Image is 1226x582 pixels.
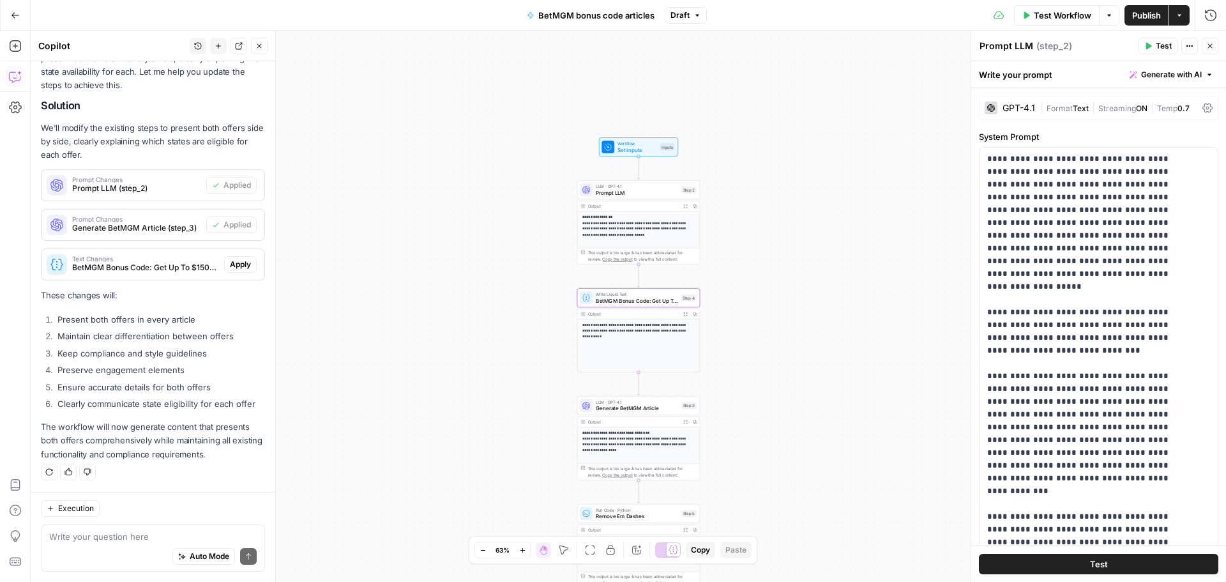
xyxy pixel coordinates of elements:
span: Prompt LLM (step_2) [72,183,201,194]
button: Auto Mode [172,548,235,565]
button: Draft [665,7,707,24]
g: Edge from step_3 to step_5 [637,480,640,503]
span: Streaming [1098,103,1136,113]
span: Workflow [617,141,656,147]
li: Keep compliance and style guidelines [54,347,265,360]
li: Maintain clear differentiation between offers [54,330,265,342]
div: WorkflowSet InputsInputs [577,137,700,157]
span: Execution [58,503,94,514]
span: Remove Em Dashes [596,512,678,520]
div: Step 2 [681,187,697,194]
li: Present both offers in every article [54,313,265,326]
div: Write your prompt [971,61,1226,88]
span: LLM · GPT-4.1 [596,399,678,405]
span: | [1147,101,1157,114]
span: | [1040,101,1047,114]
span: Write Liquid Text [596,291,678,298]
span: BetMGM Bonus Code: Get Up To $1500 Bonus Bets Back for {{ event_title }} (step_4) [72,262,219,273]
label: System Prompt [979,130,1218,143]
button: Publish [1124,5,1169,26]
div: Inputs [660,144,675,151]
div: GPT-4.1 [1003,103,1035,112]
button: Apply [224,256,257,273]
div: Output [588,203,679,210]
button: Paste [720,542,752,558]
span: Set Inputs [617,146,656,153]
div: Output [588,311,679,318]
p: The workflow will now generate content that presents both offers comprehensively while maintainin... [41,420,265,461]
span: Test [1156,40,1172,52]
span: Test Workflow [1034,9,1091,22]
div: Step 4 [681,295,696,302]
span: Draft [670,10,690,21]
div: Output [588,526,679,533]
span: Copy [691,544,710,556]
div: Step 3 [681,402,697,409]
span: Apply [230,259,251,270]
p: Ah, I understand - we should modify the workflow to present both offers in every article, clearly... [41,38,265,93]
span: Copy the output [602,473,632,477]
span: Auto Mode [190,551,229,562]
span: Generate with AI [1141,69,1202,80]
span: Prompt LLM [596,188,678,196]
li: Preserve engagement elements [54,364,265,376]
g: Edge from step_4 to step_3 [637,372,640,395]
span: Temp [1157,103,1177,113]
span: ON [1136,103,1147,113]
button: Generate with AI [1124,66,1218,83]
span: Generate BetMGM Article (step_3) [72,222,201,234]
button: Test [1139,38,1177,54]
span: Applied [223,219,251,231]
span: Prompt Changes [72,176,201,183]
button: Execution [41,500,100,517]
div: Copilot [38,40,186,52]
span: | [1089,101,1098,114]
span: Copy the output [602,257,632,261]
span: BetMGM Bonus Code: Get Up To $1500 Bonus Bets Back for {{ event_title }} [596,296,678,304]
span: Paste [725,544,746,556]
span: Run Code · Python [596,507,678,513]
h2: Solution [41,100,265,112]
button: Test [979,554,1218,574]
span: Text Changes [72,256,219,262]
g: Edge from start to step_2 [637,157,640,180]
span: Test [1090,558,1108,571]
span: Format [1047,103,1073,113]
div: This output is too large & has been abbreviated for review. to view the full content. [588,466,697,479]
span: 0.7 [1177,103,1190,113]
span: ( step_2 ) [1036,40,1072,52]
p: These changes will: [41,289,265,302]
div: Write Liquid TextBetMGM Bonus Code: Get Up To $1500 Bonus Bets Back for {{ event_title }}Step 4Ou... [577,288,700,372]
li: Ensure accurate details for both offers [54,381,265,394]
span: BetMGM bonus code articles [538,9,655,22]
g: Edge from step_2 to step_4 [637,264,640,287]
div: Step 5 [681,510,697,517]
span: Publish [1132,9,1161,22]
button: Test Workflow [1014,5,1099,26]
span: Text [1073,103,1089,113]
p: We'll modify the existing steps to present both offers side by side, clearly explaining which sta... [41,121,265,162]
button: Copy [686,542,715,558]
li: Clearly communicate state eligibility for each offer [54,397,265,410]
button: Applied [206,217,257,233]
span: Applied [223,180,251,191]
div: This output is too large & has been abbreviated for review. to view the full content. [588,250,697,263]
span: Generate BetMGM Article [596,404,678,412]
span: 63% [496,545,510,555]
button: BetMGM bonus code articles [519,5,662,26]
span: Prompt Changes [72,216,201,222]
textarea: Prompt LLM [980,40,1033,52]
div: Output [588,418,679,425]
button: Applied [206,177,257,194]
span: LLM · GPT-4.1 [596,183,678,190]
